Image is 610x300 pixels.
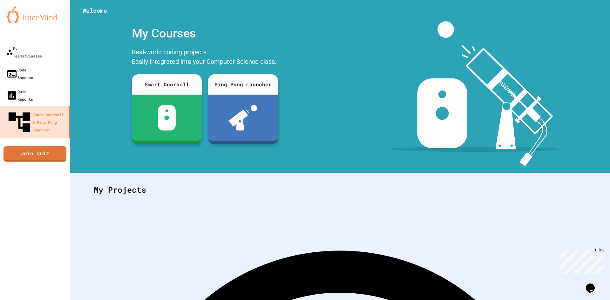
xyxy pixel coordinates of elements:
[3,146,66,162] a: Join Quiz
[557,247,604,274] iframe: chat widget
[390,21,560,166] img: banner-image-my-projects.png
[87,177,593,202] div: My Projects
[6,109,66,135] div: Smart Doorbell & Ping Pong Launcher
[6,44,42,60] div: My Teams/Classes
[6,66,33,81] div: Code Sandbox
[6,88,33,103] div: Quiz Reports
[132,74,202,95] div: Smart Doorbell
[3,3,44,40] div: Chat with us now!Close
[208,74,278,95] div: Ping Pong Launcher
[6,6,64,23] img: logo-orange.svg
[583,275,604,294] iframe: chat widget
[129,21,281,46] div: My Courses
[229,105,257,130] img: ppl-with-ball.png
[158,105,176,130] img: sdb-white.svg
[129,46,281,70] div: Real-world coding projects. Easily integrated into your Computer Science class.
